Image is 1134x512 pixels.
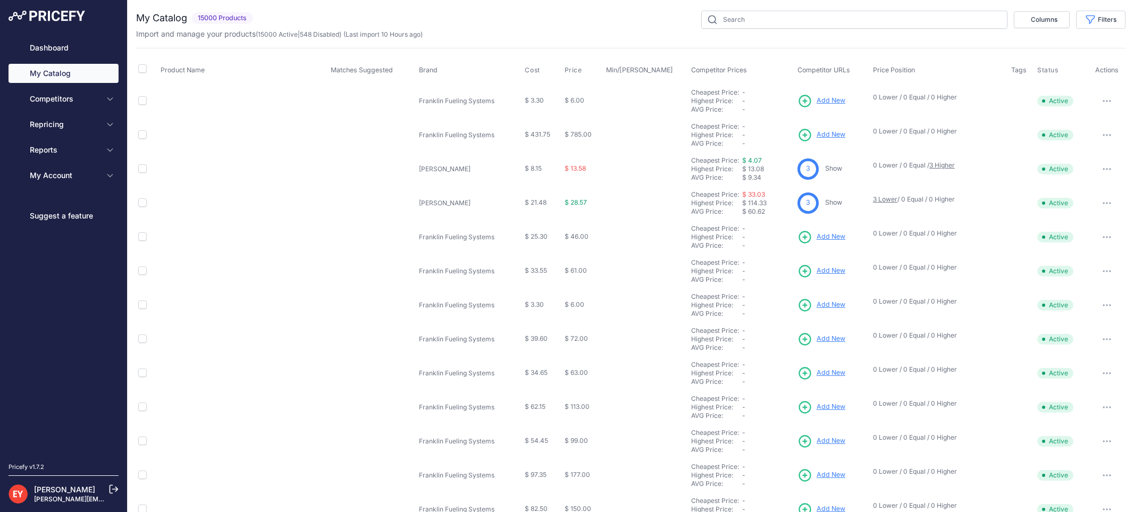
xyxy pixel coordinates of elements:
[9,166,119,185] button: My Account
[691,446,742,454] div: AVG Price:
[742,446,745,454] span: -
[565,66,582,74] span: Price
[873,433,1001,442] p: 0 Lower / 0 Equal / 0 Higher
[873,93,1001,102] p: 0 Lower / 0 Equal / 0 Higher
[565,437,588,444] span: $ 99.00
[742,165,764,173] span: $ 13.08
[742,360,745,368] span: -
[419,233,499,241] p: Franklin Fueling Systems
[742,105,745,113] span: -
[742,301,745,309] span: -
[691,66,747,74] span: Competitor Prices
[691,335,742,343] div: Highest Price:
[691,105,742,114] div: AVG Price:
[525,334,548,342] span: $ 39.60
[1037,436,1073,447] span: Active
[742,267,745,275] span: -
[136,11,187,26] h2: My Catalog
[742,377,745,385] span: -
[9,463,44,472] div: Pricefy v1.7.2
[691,97,742,105] div: Highest Price:
[419,165,499,173] p: [PERSON_NAME]
[565,334,588,342] span: $ 72.00
[742,463,745,471] span: -
[136,29,423,39] p: Import and manage your products
[742,480,745,488] span: -
[565,368,588,376] span: $ 63.00
[9,64,119,83] a: My Catalog
[419,66,438,74] span: Brand
[817,96,845,106] span: Add New
[565,300,584,308] span: $ 6.00
[1014,11,1070,28] button: Columns
[30,94,99,104] span: Competitors
[817,470,845,480] span: Add New
[929,161,955,169] a: 3 Higher
[873,229,1001,238] p: 0 Lower / 0 Equal / 0 Higher
[873,161,1001,170] p: 0 Lower / 0 Equal /
[691,139,742,148] div: AVG Price:
[9,140,119,160] button: Reports
[797,298,845,313] a: Add New
[606,66,673,74] span: Min/[PERSON_NAME]
[565,66,584,74] button: Price
[806,198,810,208] span: 3
[691,173,742,182] div: AVG Price:
[701,11,1007,29] input: Search
[1037,198,1073,208] span: Active
[1037,368,1073,379] span: Active
[797,230,845,245] a: Add New
[817,300,845,310] span: Add New
[691,343,742,352] div: AVG Price:
[742,190,765,198] a: $ 33.03
[817,130,845,140] span: Add New
[742,309,745,317] span: -
[419,199,499,207] p: [PERSON_NAME]
[419,471,499,480] p: Franklin Fueling Systems
[742,241,745,249] span: -
[742,139,745,147] span: -
[1037,266,1073,276] span: Active
[797,264,845,279] a: Add New
[9,38,119,450] nav: Sidebar
[1037,470,1073,481] span: Active
[419,267,499,275] p: Franklin Fueling Systems
[525,266,547,274] span: $ 33.55
[742,326,745,334] span: -
[691,156,739,164] a: Cheapest Price:
[331,66,393,74] span: Matches Suggested
[691,165,742,173] div: Highest Price:
[742,403,745,411] span: -
[30,170,99,181] span: My Account
[742,258,745,266] span: -
[9,206,119,225] a: Suggest a feature
[565,471,590,479] span: $ 177.00
[873,66,915,74] span: Price Position
[817,402,845,412] span: Add New
[873,297,1001,306] p: 0 Lower / 0 Equal / 0 Higher
[873,127,1001,136] p: 0 Lower / 0 Equal / 0 Higher
[691,412,742,420] div: AVG Price:
[817,232,845,242] span: Add New
[825,198,842,206] a: Show
[691,395,739,402] a: Cheapest Price:
[742,429,745,437] span: -
[419,369,499,377] p: Franklin Fueling Systems
[691,275,742,284] div: AVG Price:
[691,463,739,471] a: Cheapest Price:
[30,145,99,155] span: Reports
[258,30,298,38] a: 15000 Active
[742,173,793,182] div: $ 9.34
[525,437,548,444] span: $ 54.45
[1011,66,1027,74] span: Tags
[742,97,745,105] span: -
[1095,66,1119,74] span: Actions
[873,195,1001,204] p: / 0 Equal / 0 Higher
[1037,66,1061,74] button: Status
[742,199,767,207] span: $ 114.33
[565,164,586,172] span: $ 13.58
[1037,164,1073,174] span: Active
[691,131,742,139] div: Highest Price:
[797,66,850,74] span: Competitor URLs
[797,400,845,415] a: Add New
